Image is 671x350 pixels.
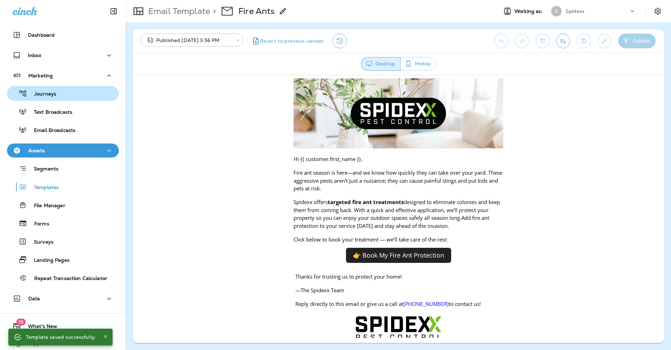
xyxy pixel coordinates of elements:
[7,271,119,285] button: Repeat Transaction Calculator
[163,225,348,232] span: Reply directly to this email or give us a call at to contact us!
[7,28,119,42] button: Dashboard
[514,8,544,14] span: Working as:
[27,91,56,98] p: Journeys
[161,139,356,154] span: Add fire ant protection to your service [DATE] and stay ahead of the invasion.
[223,241,309,265] img: spidexx-text-main-2.png
[16,318,26,325] span: 19
[27,275,107,282] p: Repeat Transaction Calculator
[27,184,59,191] p: Templates
[28,52,41,58] p: Inbox
[7,122,119,137] button: Email Broadcasts
[248,34,327,48] button: Revert to previous version
[161,80,230,87] span: Hi {{ customer.first_name }},
[220,176,311,184] span: 👉 Book My Fire Ant Protection
[260,38,324,44] span: Revert to previous version
[21,323,57,332] span: What's New
[566,8,584,14] p: Spidexx
[27,239,53,246] p: Surveys
[401,57,436,71] button: Mobile
[28,73,53,78] p: Marketing
[7,198,119,212] button: File Manager
[551,6,562,16] div: S
[238,6,275,16] p: Fire Ants
[146,37,231,44] div: Published [DATE] 3:56 PM
[28,148,45,153] p: Assets
[101,332,110,341] button: Close
[210,6,216,16] p: >
[7,336,119,350] button: Support
[161,123,367,146] span: Spidexx offers designed to eliminate colonies and keep them from coming back. With a quick and ef...
[145,6,210,16] p: Email Template
[7,48,119,62] button: Inbox
[7,234,119,249] button: Surveys
[27,203,65,209] p: File Manager
[7,216,119,231] button: Forms
[161,94,369,117] span: Fire ant season is here—and we know how quickly they can take over your yard. These aggressive pe...
[7,252,119,267] button: Landing Pages
[28,32,55,38] p: Dashboard
[7,161,119,176] button: Segments
[27,257,70,264] p: Landing Pages
[26,331,96,343] div: Template saved successfully.
[361,57,401,71] button: Desktop
[7,104,119,119] button: Text Broadcasts
[163,211,211,218] span: —The Spidexx Team
[163,198,269,205] span: Thanks for trusting us to protect your home!
[7,292,119,306] button: Data
[161,161,315,168] span: Click below to book your treatment — we’ll take care of the rest:
[27,166,58,173] p: Segments
[7,180,119,194] button: Templates
[270,225,316,232] a: [PHONE_NUMBER]
[104,4,123,18] button: Collapse Sidebar
[27,109,72,116] p: Text Broadcasts
[7,86,119,101] button: Journeys
[7,69,119,83] button: Marketing
[7,319,119,333] button: 19What's New
[161,3,370,73] img: plant.png
[195,123,271,130] strong: targeted fire ant treatments
[27,127,75,134] p: Email Broadcasts
[27,221,49,227] p: Forms
[651,5,664,17] button: Settings
[332,34,347,48] button: View Changelog
[556,34,570,48] button: Send test email
[213,173,318,188] a: 👉 Book My Fire Ant Protection
[7,143,119,157] button: Assets
[28,296,40,301] p: Data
